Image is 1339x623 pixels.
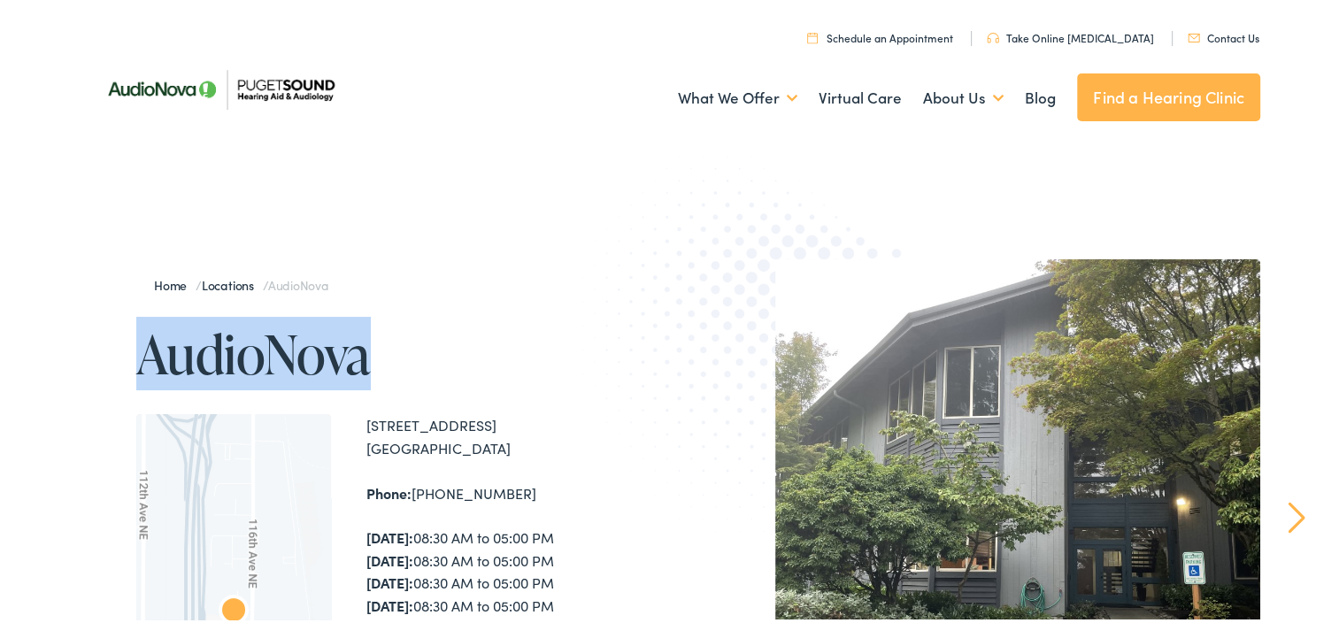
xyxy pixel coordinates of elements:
[366,525,413,544] strong: [DATE]:
[819,63,902,128] a: Virtual Care
[1289,499,1305,531] a: Next
[923,63,1004,128] a: About Us
[1025,63,1056,128] a: Blog
[366,411,676,457] div: [STREET_ADDRESS] [GEOGRAPHIC_DATA]
[1188,27,1259,42] a: Contact Us
[1188,31,1200,40] img: utility icon
[366,593,413,612] strong: [DATE]:
[1077,71,1260,119] a: Find a Hearing Clinic
[366,481,412,500] strong: Phone:
[366,548,413,567] strong: [DATE]:
[366,480,676,503] div: [PHONE_NUMBER]
[154,273,196,291] a: Home
[987,27,1154,42] a: Take Online [MEDICAL_DATA]
[987,30,999,41] img: utility icon
[154,273,328,291] span: / /
[807,29,818,41] img: utility icon
[678,63,797,128] a: What We Offer
[807,27,953,42] a: Schedule an Appointment
[366,570,413,589] strong: [DATE]:
[202,273,263,291] a: Locations
[136,322,676,381] h1: AudioNova
[268,273,328,291] span: AudioNova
